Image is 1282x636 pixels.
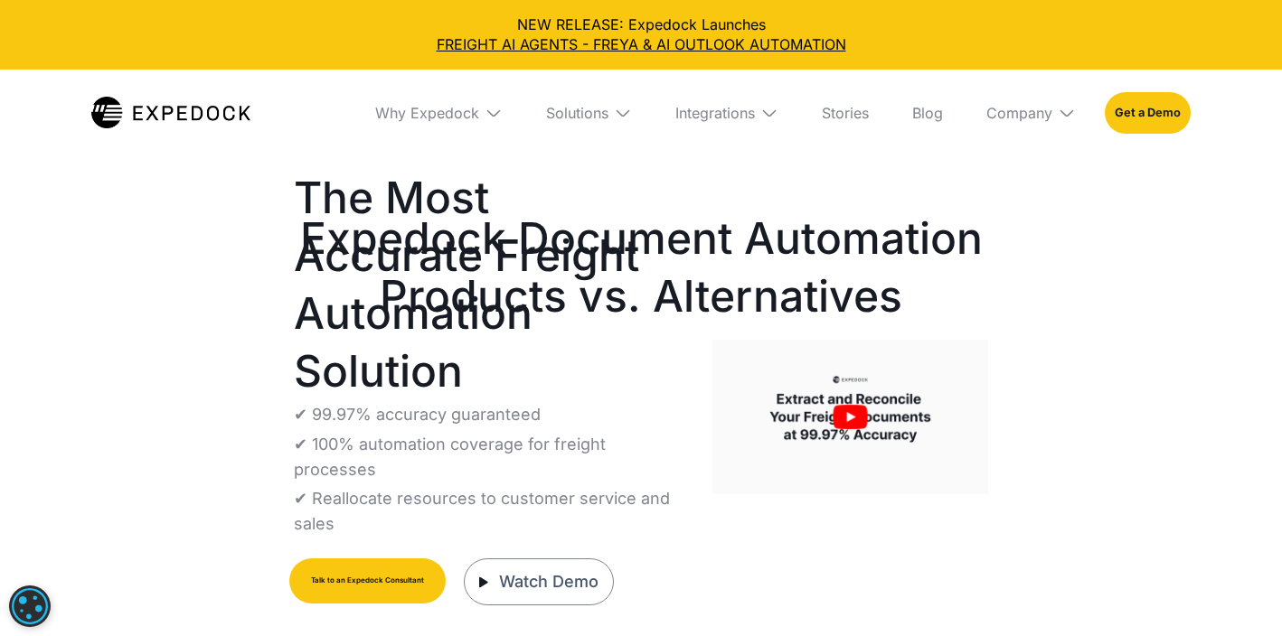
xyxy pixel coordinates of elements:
a: Blog [898,70,957,156]
p: ✔ Reallocate resources to customer service and sales [294,486,683,537]
p: ✔ 100% automation coverage for freight processes [294,432,683,482]
a: Talk to an Expedock Consultant [289,558,446,603]
h1: The Most Accurate Freight Automation Solution [294,169,683,400]
div: Watch Demo [499,570,599,594]
div: Solutions [546,104,608,122]
a: Get a Demo [1105,92,1191,134]
div: NEW RELEASE: Expedock Launches [14,14,1268,55]
div: Solutions [532,70,646,156]
div: Company [972,70,1090,156]
div: Why Expedock [375,104,479,122]
p: ✔ 99.97% accuracy guaranteed [294,402,541,427]
div: Integrations [675,104,755,122]
a: open lightbox [712,340,988,494]
div: Why Expedock [361,70,517,156]
div: Company [986,104,1052,122]
a: FREIGHT AI AGENTS - FREYA & AI OUTLOOK AUTOMATION [14,34,1268,54]
div: Integrations [661,70,793,156]
a: Stories [807,70,883,156]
